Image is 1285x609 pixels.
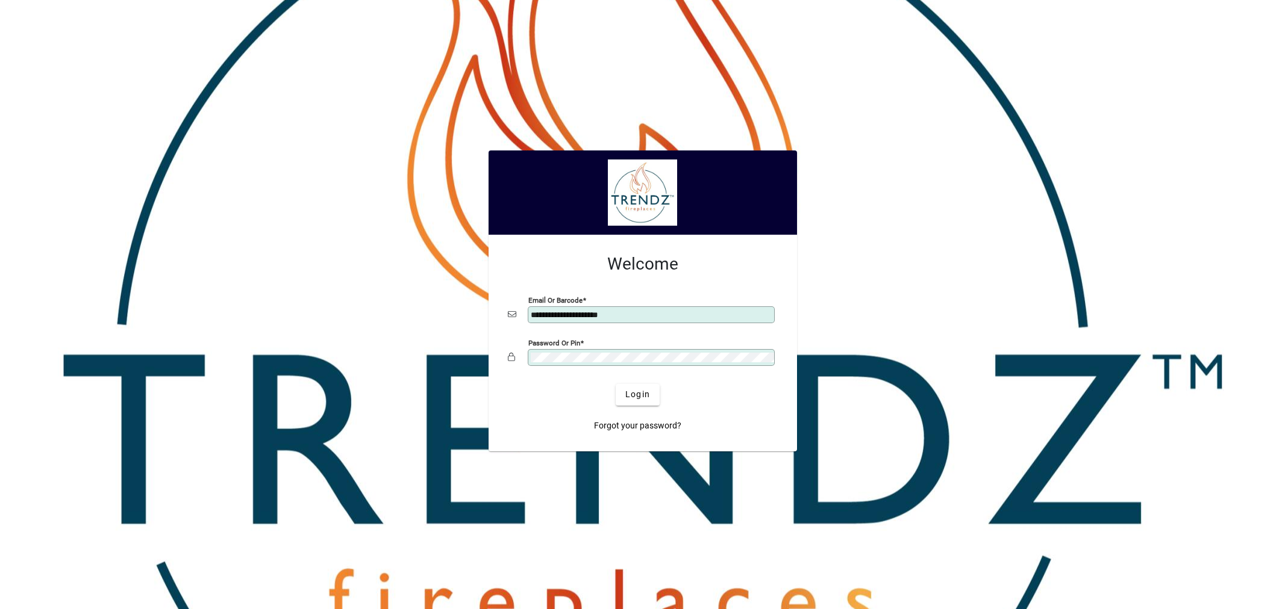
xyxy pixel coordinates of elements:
h2: Welcome [508,254,778,274]
span: Forgot your password? [594,419,681,432]
button: Login [616,384,660,406]
span: Login [625,388,650,401]
mat-label: Email or Barcode [528,295,583,304]
mat-label: Password or Pin [528,338,580,347]
a: Forgot your password? [589,415,686,437]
